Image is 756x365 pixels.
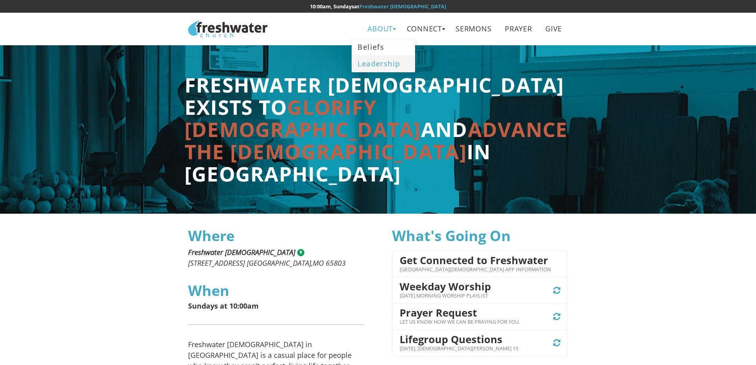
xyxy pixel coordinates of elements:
img: Freshwater Church [188,20,267,37]
p: [GEOGRAPHIC_DATA][DEMOGRAPHIC_DATA] App Information [400,266,551,273]
a: Lifegroup Questions [DATE], [DEMOGRAPHIC_DATA][PERSON_NAME] 15 [400,332,560,353]
h6: at [188,4,567,9]
h3: Where [188,228,364,244]
a: Give [540,20,568,38]
a: About [362,20,399,38]
h3: What's Going On [392,228,567,244]
a: Leadership [352,55,415,71]
a: Sermons [450,20,497,38]
span: advance the [DEMOGRAPHIC_DATA] [185,116,568,165]
address: , [188,247,364,268]
a: Freshwater [DEMOGRAPHIC_DATA] [360,3,446,10]
h4: Weekday Worship [400,281,491,292]
p: [DATE] Morning Worship Playlist [400,292,491,299]
a: Beliefs [352,39,415,55]
span: [STREET_ADDRESS] [188,258,245,268]
span: glorify [DEMOGRAPHIC_DATA] [185,93,421,143]
h3: When [188,283,364,299]
a: Prayer Request Let us know how we can be praying for you. [400,306,560,327]
a: Connect [401,20,448,38]
h4: Lifegroup Questions [400,334,518,345]
a: Weekday Worship [DATE] Morning Worship Playlist [400,280,560,301]
span: Freshwater [DEMOGRAPHIC_DATA] [188,247,295,257]
h4: Prayer Request [400,307,520,318]
span: 65803 [326,258,346,268]
span: MO [313,258,324,268]
p: Sundays at 10:00am [188,302,364,310]
a: Prayer [499,20,538,38]
time: 10:00am, Sundays [310,3,354,10]
a: Get Connected to Freshwater [GEOGRAPHIC_DATA][DEMOGRAPHIC_DATA] App Information [400,254,560,274]
h2: Freshwater [DEMOGRAPHIC_DATA] exists to and in [GEOGRAPHIC_DATA] [185,74,568,185]
p: [DATE], [DEMOGRAPHIC_DATA][PERSON_NAME] 15 [400,345,518,352]
h4: Get Connected to Freshwater [400,255,551,266]
p: Let us know how we can be praying for you. [400,318,520,326]
span: [GEOGRAPHIC_DATA] [247,258,311,268]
